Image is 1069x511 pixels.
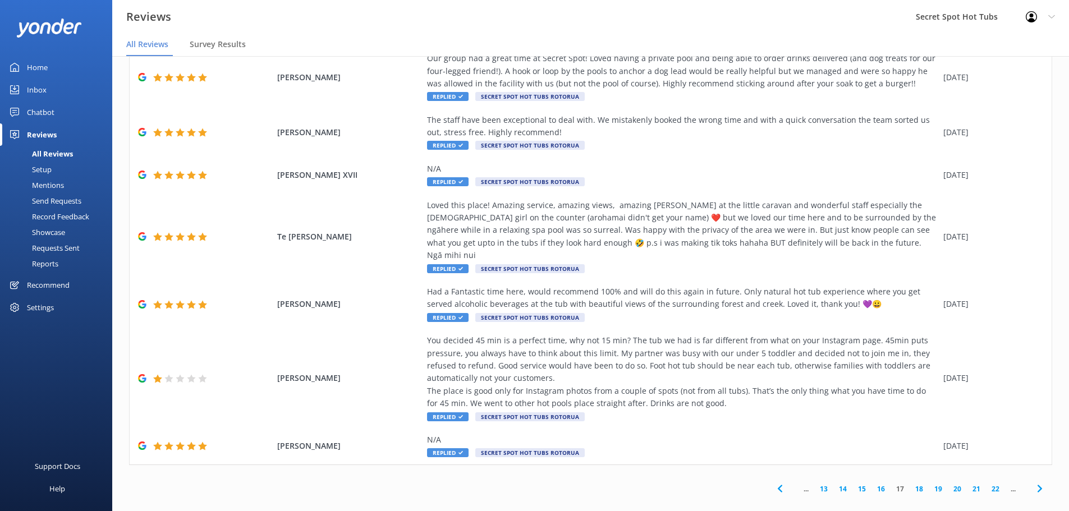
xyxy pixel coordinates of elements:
span: Replied [427,264,469,273]
div: The staff have been exceptional to deal with. We mistakenly booked the wrong time and with a quic... [427,114,938,139]
div: [DATE] [943,169,1038,181]
span: Secret Spot Hot Tubs Rotorua [475,141,585,150]
div: Inbox [27,79,47,101]
span: Replied [427,177,469,186]
span: [PERSON_NAME] [277,372,422,384]
a: Setup [7,162,112,177]
a: Reports [7,256,112,271]
a: Record Feedback [7,209,112,224]
div: Support Docs [35,455,80,477]
div: Had a Fantastic time here, would recommend 100% and will do this again in future. Only natural ho... [427,286,938,311]
span: Secret Spot Hot Tubs Rotorua [475,92,585,101]
span: [PERSON_NAME] [277,126,422,139]
div: Record Feedback [7,209,89,224]
span: Replied [427,141,469,150]
h3: Reviews [126,8,171,26]
span: [PERSON_NAME] [277,440,422,452]
a: 13 [814,484,833,494]
a: Showcase [7,224,112,240]
a: Send Requests [7,193,112,209]
div: [DATE] [943,298,1038,310]
span: [PERSON_NAME] XVII [277,169,422,181]
div: Loved this place! Amazing service, amazing views, amazing [PERSON_NAME] at the little caravan and... [427,199,938,262]
div: Reports [7,256,58,271]
span: Secret Spot Hot Tubs Rotorua [475,177,585,186]
span: Replied [427,92,469,101]
span: Te [PERSON_NAME] [277,231,422,243]
a: All Reviews [7,146,112,162]
div: Home [27,56,48,79]
div: Recommend [27,274,70,296]
span: All Reviews [126,39,168,50]
div: N/A [427,434,938,446]
a: Requests Sent [7,240,112,256]
div: Our group had a great time at Secret Spot! Loved having a private pool and being able to order dr... [427,52,938,90]
span: Secret Spot Hot Tubs Rotorua [475,264,585,273]
a: 19 [929,484,948,494]
span: Survey Results [190,39,246,50]
a: Mentions [7,177,112,193]
a: 22 [986,484,1005,494]
div: [DATE] [943,440,1038,452]
div: All Reviews [7,146,73,162]
span: ... [1005,484,1021,494]
div: Showcase [7,224,65,240]
span: Replied [427,448,469,457]
div: You decided 45 min is a perfect time, why not 15 min? The tub we had is far different from what o... [427,334,938,409]
div: Send Requests [7,193,81,209]
div: [DATE] [943,126,1038,139]
a: 21 [967,484,986,494]
div: Chatbot [27,101,54,123]
div: [DATE] [943,71,1038,84]
div: [DATE] [943,231,1038,243]
a: 18 [910,484,929,494]
span: Secret Spot Hot Tubs Rotorua [475,313,585,322]
span: Replied [427,412,469,421]
a: 17 [891,484,910,494]
span: Secret Spot Hot Tubs Rotorua [475,448,585,457]
div: Settings [27,296,54,319]
div: Mentions [7,177,64,193]
span: ... [798,484,814,494]
div: Help [49,477,65,500]
div: Reviews [27,123,57,146]
a: 16 [871,484,891,494]
span: [PERSON_NAME] [277,71,422,84]
img: yonder-white-logo.png [17,19,81,37]
span: [PERSON_NAME] [277,298,422,310]
div: Setup [7,162,52,177]
a: 15 [852,484,871,494]
span: Secret Spot Hot Tubs Rotorua [475,412,585,421]
div: Requests Sent [7,240,80,256]
div: N/A [427,163,938,175]
span: Replied [427,313,469,322]
a: 14 [833,484,852,494]
a: 20 [948,484,967,494]
div: [DATE] [943,372,1038,384]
